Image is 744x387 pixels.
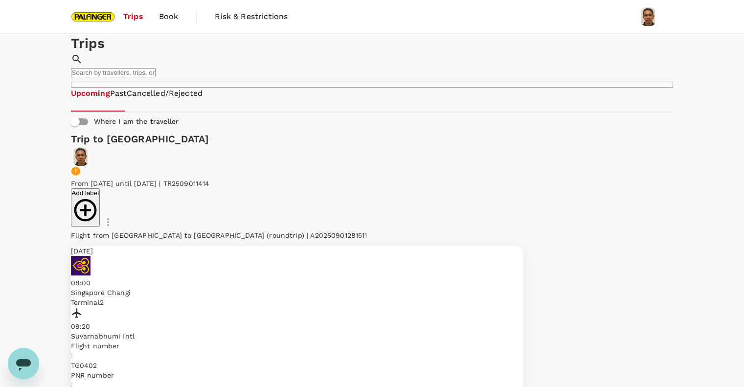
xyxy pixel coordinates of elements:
p: Flight from [GEOGRAPHIC_DATA] to [GEOGRAPHIC_DATA] (roundtrip) [71,230,367,240]
p: Flight number [71,341,523,351]
img: avatar-6654046f5d07b.png [71,147,90,166]
a: Cancelled/Rejected [127,88,203,99]
img: Thai Airways International [71,256,90,275]
span: Book [159,11,179,23]
a: Upcoming [71,88,110,99]
p: 08:00 [71,278,523,288]
h1: Trips [71,34,674,53]
p: PNR number [71,370,523,380]
p: Singapore Changi [71,288,523,297]
span: Risk & Restrictions [215,11,288,23]
p: : [71,351,523,361]
p: [DATE] [71,246,523,256]
p: Suvarnabhumi Intl [71,331,523,341]
span: A20250901281511 [310,231,367,239]
img: Muhammad Fauzi Bin Ali Akbar [638,7,658,26]
a: Past [110,88,127,99]
input: Search by travellers, trips, or destination, label, team [71,68,156,77]
h6: Where I am the traveller [94,116,179,127]
span: Trips [123,11,143,23]
p: 09:20 [71,321,523,331]
button: Add label [71,188,100,227]
span: | [159,180,160,187]
img: Palfinger Asia Pacific Pte Ltd [71,6,116,27]
h6: Trip to [GEOGRAPHIC_DATA] [71,131,674,147]
span: | [307,231,308,239]
p: From [DATE] until [DATE] TR2509011414 [71,179,523,188]
p: Terminal 2 [71,297,523,307]
iframe: Button to launch messaging window [8,348,39,379]
p: TG 0402 [71,361,523,370]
